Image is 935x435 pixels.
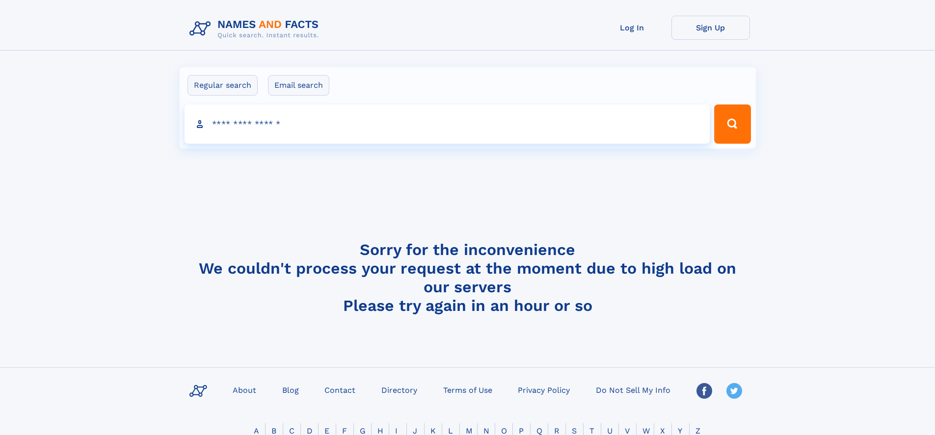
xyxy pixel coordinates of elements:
a: Log In [593,16,671,40]
a: Privacy Policy [514,383,574,397]
a: Directory [377,383,421,397]
a: About [229,383,260,397]
a: Sign Up [671,16,750,40]
a: Blog [278,383,303,397]
label: Email search [268,75,329,96]
h4: Sorry for the inconvenience We couldn't process your request at the moment due to high load on ou... [186,240,750,315]
img: Twitter [726,383,742,399]
a: Contact [321,383,359,397]
a: Do Not Sell My Info [592,383,674,397]
img: Logo Names and Facts [186,16,327,42]
input: search input [185,104,710,144]
button: Search Button [714,104,750,144]
label: Regular search [187,75,258,96]
a: Terms of Use [439,383,496,397]
img: Facebook [696,383,712,399]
